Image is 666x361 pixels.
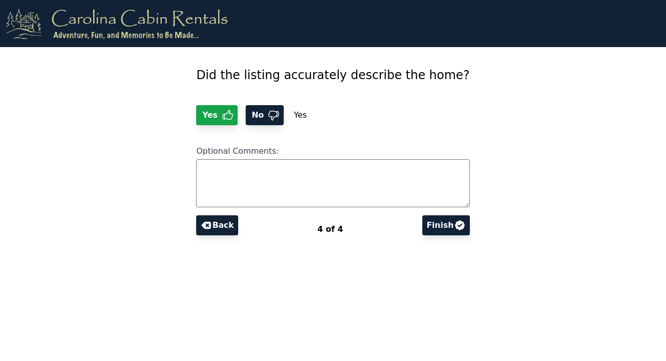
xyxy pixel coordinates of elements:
span: Yes [200,109,222,121]
button: Yes [196,105,238,125]
button: No [246,105,284,125]
span: Optional Comments: [196,146,279,156]
button: Finish [422,215,469,235]
span: Yes [284,100,317,130]
button: Back [196,215,238,235]
span: No [250,109,268,121]
img: logo.png [6,8,228,39]
span: 4 of 4 [317,224,343,234]
span: Did the listing accurately describe the home? [196,68,469,82]
textarea: Optional Comments: [196,159,469,207]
